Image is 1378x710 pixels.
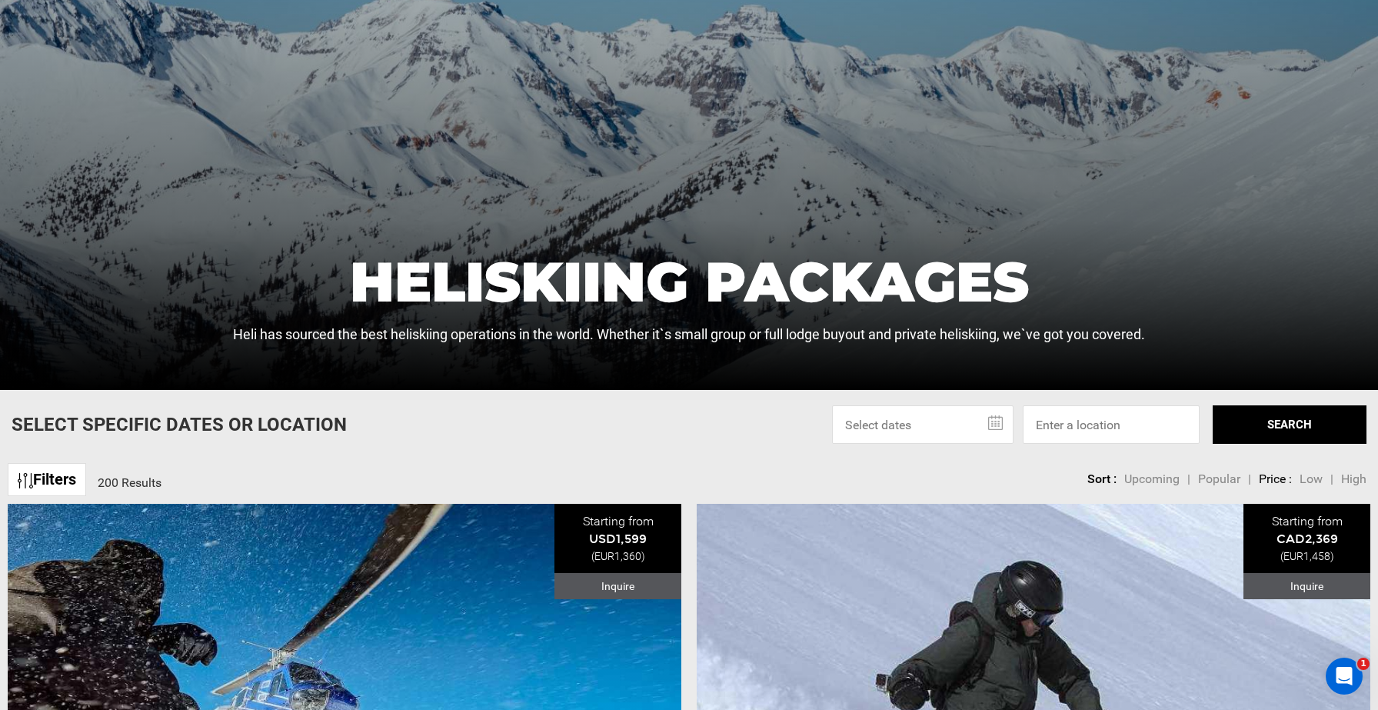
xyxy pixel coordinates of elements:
p: Heli has sourced the best heliskiing operations in the world. Whether it`s small group or full lo... [233,325,1145,345]
a: Filters [8,463,86,496]
img: btn-icon.svg [18,473,33,488]
input: Enter a location [1023,405,1200,444]
li: Sort : [1087,471,1117,488]
input: Select dates [832,405,1014,444]
h1: Heliskiing Packages [233,254,1145,309]
span: Low [1300,472,1323,486]
span: Upcoming [1124,472,1180,486]
span: 200 Results [98,475,161,490]
span: 1 [1357,658,1370,670]
li: | [1187,471,1190,488]
span: Popular [1198,472,1240,486]
li: | [1330,471,1333,488]
p: Select Specific Dates Or Location [12,412,347,438]
li: Price : [1259,471,1292,488]
iframe: Intercom live chat [1326,658,1363,695]
button: SEARCH [1213,405,1366,444]
li: | [1248,471,1251,488]
span: High [1341,472,1366,486]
